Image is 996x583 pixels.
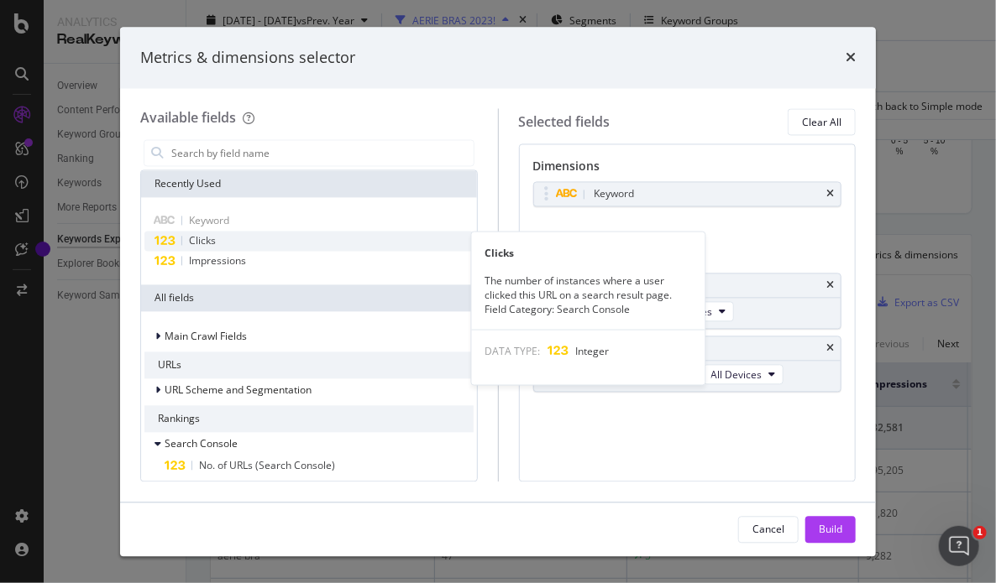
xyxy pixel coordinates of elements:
div: The number of instances where a user clicked this URL on a search result page. Field Category: Se... [472,273,705,315]
span: URL Scheme and Segmentation [165,383,312,398]
span: Integer [576,344,610,358]
div: Recently Used [141,171,477,198]
div: Selected fields [519,112,611,132]
div: Rankings [144,406,474,433]
span: No. of URLs (Search Console) [199,459,335,473]
div: times [826,190,834,200]
div: times [846,47,856,69]
span: Keyword [189,214,229,228]
div: Available fields [140,109,236,128]
span: 1 [973,526,987,539]
div: Clicks [472,245,705,259]
span: Main Crawl Fields [165,330,247,344]
button: All Devices [704,365,784,385]
button: Cancel [738,516,799,543]
div: modal [120,27,876,556]
div: URLs [144,352,474,379]
span: All Devices [711,367,763,382]
span: Clicks [189,234,216,248]
button: Clear All [788,109,856,136]
iframe: Intercom live chat [939,526,979,566]
div: Cancel [752,522,784,536]
div: Metrics & dimensions selector [140,47,355,69]
div: Keyword [595,186,635,203]
div: Dimensions [533,159,842,182]
div: Clear All [802,115,841,129]
div: All fields [141,285,477,312]
span: Search Console [165,437,238,451]
div: times [826,344,834,354]
span: DATA TYPE: [485,344,541,358]
div: Build [819,522,842,536]
button: Build [805,516,856,543]
span: Impressions [189,254,246,268]
div: times [826,281,834,291]
div: Keywordtimes [533,182,842,207]
input: Search by field name [170,141,474,166]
